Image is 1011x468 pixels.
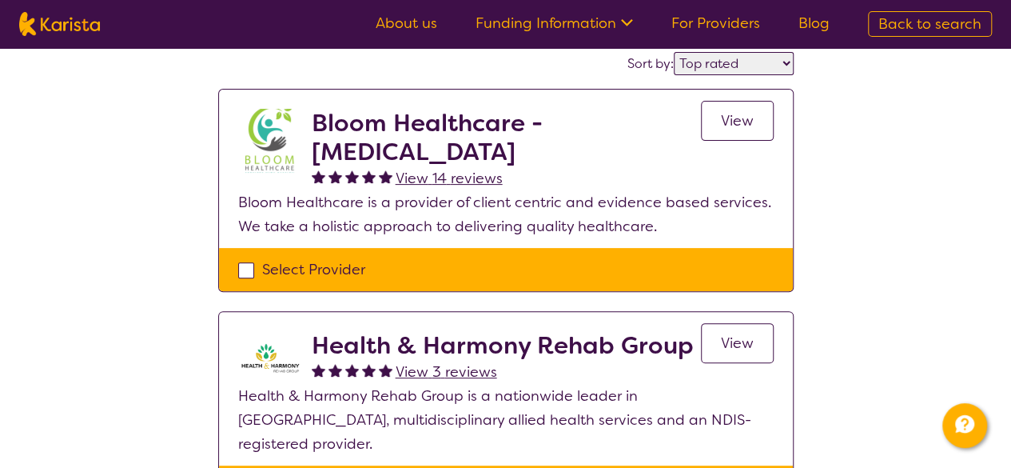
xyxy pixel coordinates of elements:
img: fullstar [362,363,376,377]
img: ztak9tblhgtrn1fit8ap.png [238,331,302,384]
h2: Bloom Healthcare - [MEDICAL_DATA] [312,109,701,166]
img: Karista logo [19,12,100,36]
button: Channel Menu [942,403,987,448]
a: View 14 reviews [396,166,503,190]
a: View 3 reviews [396,360,497,384]
h2: Health & Harmony Rehab Group [312,331,694,360]
a: Back to search [868,11,992,37]
img: fullstar [328,363,342,377]
a: View [701,323,774,363]
p: Health & Harmony Rehab Group is a nationwide leader in [GEOGRAPHIC_DATA], multidisciplinary allie... [238,384,774,456]
a: Funding Information [476,14,633,33]
img: fullstar [379,170,392,183]
span: View [721,334,754,353]
img: fullstar [312,170,325,183]
img: kyxjko9qh2ft7c3q1pd9.jpg [238,109,302,173]
img: fullstar [345,363,359,377]
a: Blog [798,14,830,33]
img: fullstar [328,170,342,183]
img: fullstar [345,170,359,183]
img: fullstar [362,170,376,183]
span: Back to search [878,14,981,34]
p: Bloom Healthcare is a provider of client centric and evidence based services. We take a holistic ... [238,190,774,238]
span: View 3 reviews [396,362,497,382]
span: View 14 reviews [396,169,503,188]
label: Sort by: [627,55,674,72]
img: fullstar [312,363,325,377]
span: View [721,111,754,130]
a: For Providers [671,14,760,33]
a: About us [376,14,437,33]
a: View [701,101,774,141]
img: fullstar [379,363,392,377]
